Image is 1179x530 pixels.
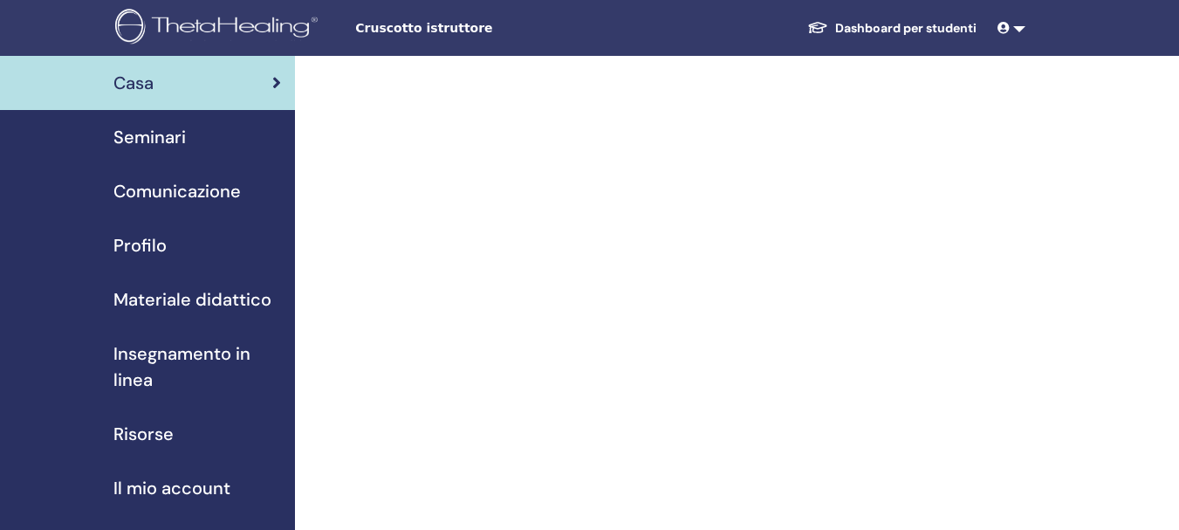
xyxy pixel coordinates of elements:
a: Dashboard per studenti [793,12,990,45]
img: graduation-cap-white.svg [807,20,828,35]
span: Profilo [113,232,167,258]
span: Insegnamento in linea [113,341,281,393]
span: Risorse [113,421,174,447]
span: Materiale didattico [113,286,271,313]
span: Seminari [113,124,186,150]
span: Comunicazione [113,178,241,204]
span: Il mio account [113,475,230,501]
span: Cruscotto istruttore [355,19,617,38]
img: logo.png [115,9,324,48]
span: Casa [113,70,154,96]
